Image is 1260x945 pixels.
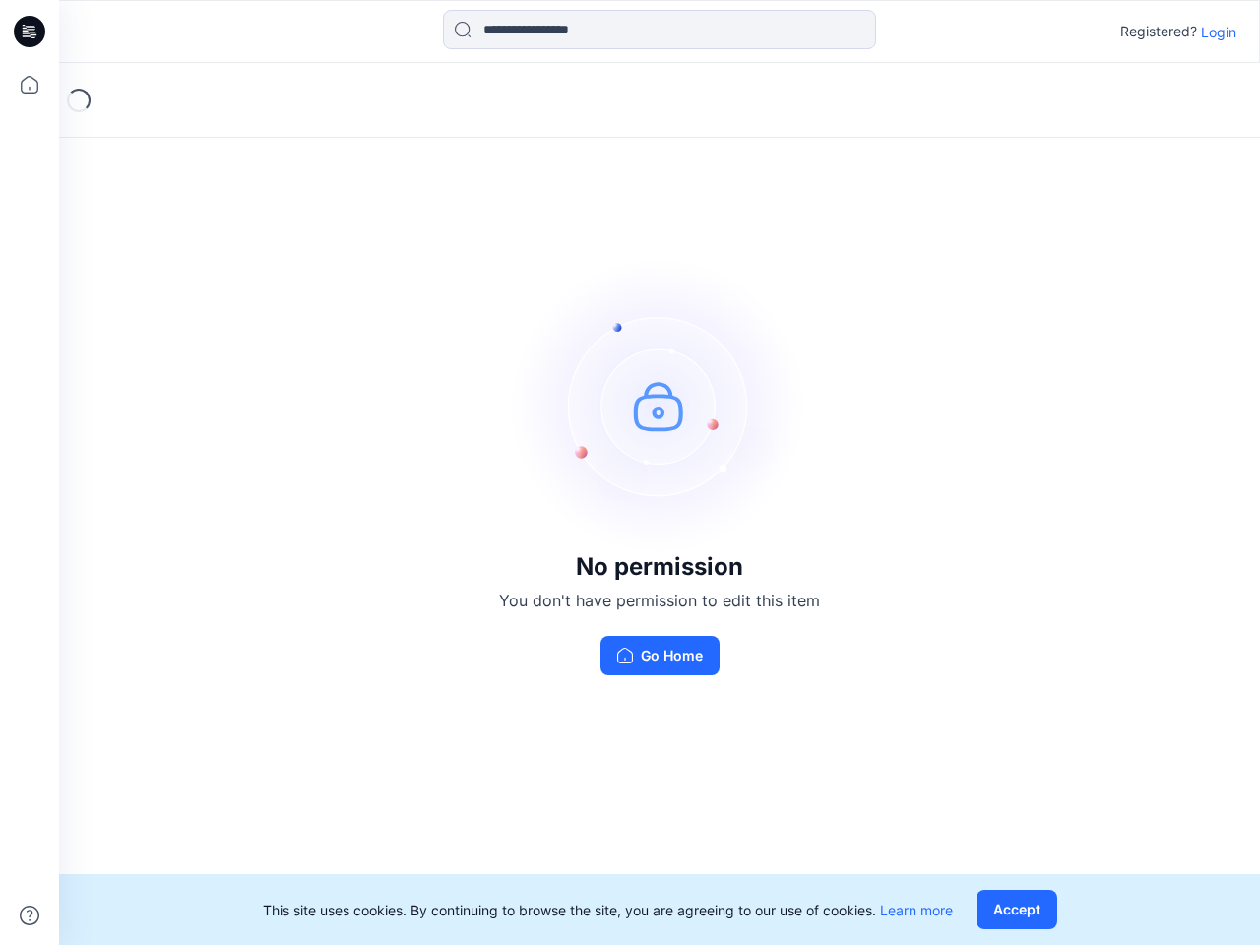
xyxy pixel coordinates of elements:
[600,636,720,675] button: Go Home
[1201,22,1236,42] p: Login
[512,258,807,553] img: no-perm.svg
[499,553,820,581] h3: No permission
[976,890,1057,929] button: Accept
[880,902,953,918] a: Learn more
[263,900,953,920] p: This site uses cookies. By continuing to browse the site, you are agreeing to our use of cookies.
[499,589,820,612] p: You don't have permission to edit this item
[1120,20,1197,43] p: Registered?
